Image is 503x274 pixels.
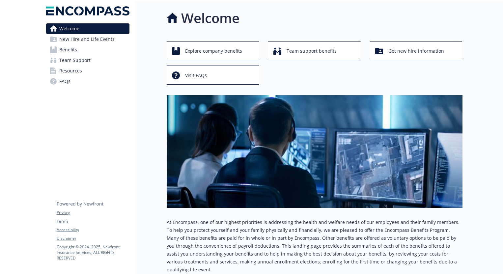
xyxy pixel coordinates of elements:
[59,76,70,87] span: FAQs
[46,76,129,87] a: FAQs
[57,227,129,233] a: Accessibility
[185,45,242,57] span: Explore company benefits
[268,41,361,60] button: Team support benefits
[57,244,129,261] p: Copyright © 2024 - 2025 , Newfront Insurance Services, ALL RIGHTS RESERVED
[46,34,129,44] a: New Hire and Life Events
[59,44,77,55] span: Benefits
[388,45,444,57] span: Get new hire information
[57,218,129,224] a: Terms
[185,69,207,82] span: Visit FAQs
[370,41,462,60] button: Get new hire information
[59,23,79,34] span: Welcome
[57,210,129,216] a: Privacy
[167,95,462,208] img: overview page banner
[46,66,129,76] a: Resources
[167,218,462,274] p: At Encompass, one of our highest priorities is addressing the health and welfare needs of our emp...
[57,235,129,241] a: Disclaimer
[167,66,259,85] button: Visit FAQs
[59,66,82,76] span: Resources
[167,41,259,60] button: Explore company benefits
[46,23,129,34] a: Welcome
[287,45,337,57] span: Team support benefits
[46,55,129,66] a: Team Support
[59,34,115,44] span: New Hire and Life Events
[46,44,129,55] a: Benefits
[59,55,91,66] span: Team Support
[181,8,239,28] h1: Welcome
